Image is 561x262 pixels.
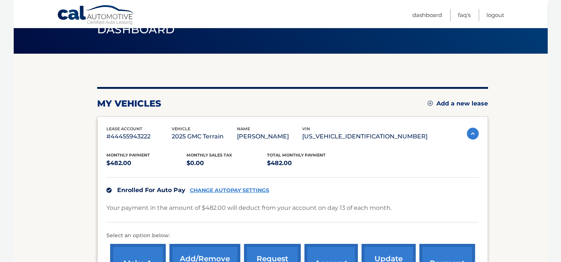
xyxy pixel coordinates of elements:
a: FAQ's [458,9,471,21]
span: Total Monthly Payment [267,152,326,158]
p: #44455943222 [106,131,172,142]
span: vin [302,126,310,131]
img: accordion-active.svg [467,128,479,140]
a: Logout [486,9,504,21]
p: $482.00 [106,158,187,168]
p: $482.00 [267,158,347,168]
span: vehicle [172,126,190,131]
a: Add a new lease [428,100,488,107]
p: Your payment in the amount of $482.00 will deduct from your account on day 13 of each month. [106,203,392,213]
p: [PERSON_NAME] [237,131,302,142]
span: Monthly Payment [106,152,150,158]
a: CHANGE AUTOPAY SETTINGS [190,187,269,194]
a: Dashboard [412,9,442,21]
span: Enrolled For Auto Pay [117,187,185,194]
span: Dashboard [97,23,175,36]
p: Select an option below: [106,231,479,240]
p: 2025 GMC Terrain [172,131,237,142]
span: name [237,126,250,131]
span: lease account [106,126,142,131]
h2: my vehicles [97,98,161,109]
img: check.svg [106,188,112,193]
span: Monthly sales Tax [187,152,232,158]
p: $0.00 [187,158,267,168]
p: [US_VEHICLE_IDENTIFICATION_NUMBER] [302,131,428,142]
a: Cal Automotive [57,5,135,26]
img: add.svg [428,101,433,106]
